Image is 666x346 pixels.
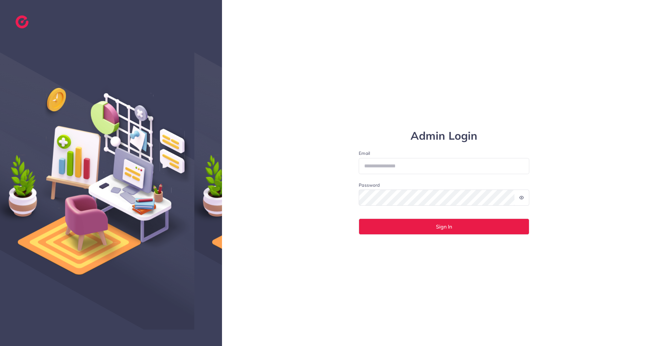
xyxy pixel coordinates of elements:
[15,15,29,28] img: logo
[359,129,529,143] h1: Admin Login
[359,150,529,156] label: Email
[359,219,529,235] button: Sign In
[359,182,380,188] label: Password
[436,224,452,229] span: Sign In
